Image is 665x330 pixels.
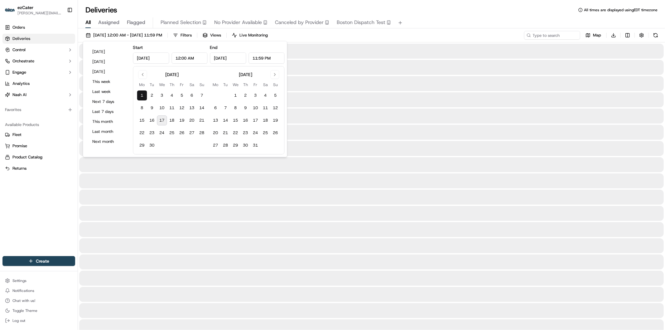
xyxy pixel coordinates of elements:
[229,31,271,40] button: Live Monitoring
[239,71,252,78] div: [DATE]
[133,45,143,50] label: Start
[36,258,49,264] span: Create
[197,128,207,138] button: 28
[137,115,147,125] button: 15
[93,32,162,38] span: [DATE] 12:00 AM - [DATE] 11:59 PM
[12,132,22,138] span: Fleet
[6,91,11,96] div: 📗
[197,115,207,125] button: 21
[211,103,221,113] button: 6
[50,88,103,99] a: 💻API Documentation
[4,88,50,99] a: 📗Knowledge Base
[261,103,271,113] button: 11
[98,19,119,26] span: Assigned
[261,90,271,100] button: 4
[593,32,601,38] span: Map
[170,31,195,40] button: Filters
[6,25,113,35] p: Welcome 👋
[167,81,177,88] th: Thursday
[187,90,197,100] button: 6
[177,128,187,138] button: 26
[5,132,73,138] a: Fleet
[157,128,167,138] button: 24
[2,316,75,325] button: Log out
[12,90,48,97] span: Knowledge Base
[17,4,33,11] button: ezCater
[248,52,285,64] input: Time
[12,81,30,86] span: Analytics
[12,154,42,160] span: Product Catalog
[127,19,145,26] span: Flagged
[2,56,75,66] button: Orchestrate
[231,90,241,100] button: 1
[89,57,127,66] button: [DATE]
[241,90,251,100] button: 2
[211,140,221,150] button: 27
[147,81,157,88] th: Tuesday
[138,70,147,79] button: Go to previous month
[12,143,27,149] span: Promise
[137,128,147,138] button: 22
[157,90,167,100] button: 3
[271,81,281,88] th: Sunday
[251,90,261,100] button: 3
[17,11,62,16] button: [PERSON_NAME][EMAIL_ADDRESS][DOMAIN_NAME]
[187,103,197,113] button: 13
[62,106,75,110] span: Pylon
[147,103,157,113] button: 9
[271,70,279,79] button: Go to next month
[137,90,147,100] button: 1
[5,8,15,12] img: ezCater
[53,91,58,96] div: 💻
[2,120,75,130] div: Available Products
[197,103,207,113] button: 14
[167,115,177,125] button: 18
[165,71,179,78] div: [DATE]
[2,90,75,100] button: Nash AI
[12,166,27,171] span: Returns
[251,81,261,88] th: Friday
[2,45,75,55] button: Control
[12,92,27,98] span: Nash AI
[187,128,197,138] button: 27
[5,166,73,171] a: Returns
[133,52,169,64] input: Date
[214,19,262,26] span: No Provider Available
[2,163,75,173] button: Returns
[231,140,241,150] button: 29
[5,143,73,149] a: Promise
[89,87,127,96] button: Last week
[2,2,65,17] button: ezCaterezCater[PERSON_NAME][EMAIL_ADDRESS][DOMAIN_NAME]
[2,296,75,305] button: Chat with us!
[241,115,251,125] button: 16
[85,19,91,26] span: All
[157,81,167,88] th: Wednesday
[251,140,261,150] button: 31
[167,90,177,100] button: 4
[271,128,281,138] button: 26
[181,32,192,38] span: Filters
[2,34,75,44] a: Deliveries
[211,115,221,125] button: 13
[12,58,34,64] span: Orchestrate
[161,19,201,26] span: Planned Selection
[89,137,127,146] button: Next month
[177,90,187,100] button: 5
[221,115,231,125] button: 14
[241,103,251,113] button: 9
[6,60,17,71] img: 1736555255976-a54dd68f-1ca7-489b-9aae-adbdc363a1c4
[241,140,251,150] button: 30
[2,105,75,115] div: Favorites
[271,90,281,100] button: 5
[157,115,167,125] button: 17
[197,81,207,88] th: Sunday
[21,66,79,71] div: We're available if you need us!
[221,128,231,138] button: 21
[2,22,75,32] a: Orders
[89,47,127,56] button: [DATE]
[12,318,25,323] span: Log out
[83,31,165,40] button: [DATE] 12:00 AM - [DATE] 11:59 PM
[251,103,261,113] button: 10
[210,52,246,64] input: Date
